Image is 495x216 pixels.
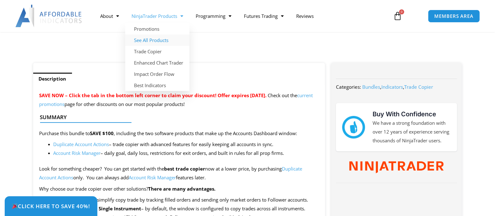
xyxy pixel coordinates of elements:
[125,9,189,23] a: NinjaTrader Products
[12,203,90,209] span: Click Here to save 40%!
[40,114,313,120] h4: Summary
[362,84,380,90] a: Bundles
[125,46,189,57] a: Trade Copier
[90,130,114,136] strong: SAVE $100
[125,68,189,80] a: Impact Order Flow
[54,196,319,204] li: – simplify copy trade by tracking filled orders and sending only market orders to Follower accounts.
[39,91,319,109] p: Check out the page for other discounts on our most popular products!
[399,9,404,14] span: 0
[373,109,451,119] h3: Buy With Confidence
[39,165,319,182] p: Look for something cheaper? You can get started with the now at a lower price, by purchasing only...
[125,23,189,91] ul: NinjaTrader Products
[5,196,97,216] a: 🎉Click Here to save 40%!
[125,34,189,46] a: See All Products
[373,119,451,145] p: We have a strong foundation with over 12 years of experience serving thousands of NinjaTrader users.
[342,116,365,139] img: mark thumbs good 43913 | Affordable Indicators – NinjaTrader
[54,150,101,156] a: Account Risk Manager
[94,9,125,23] a: About
[12,203,18,209] img: 🎉
[54,140,319,149] li: – trade copier with advanced features for easily keeping all accounts in sync.
[148,186,216,192] strong: There are many advantages.
[381,84,403,90] a: Indicators
[384,7,411,25] a: 0
[189,9,238,23] a: Programming
[129,174,176,181] a: Account Risk Manager
[39,129,319,138] p: Purchase this bundle to , including the two software products that make up the Accounts Dashboard...
[336,84,361,90] span: Categories:
[404,84,433,90] a: Trade Copier
[125,80,189,91] a: Best Indicators
[266,33,449,39] iframe: PayPal Message 1
[428,10,480,23] a: MEMBERS AREA
[349,161,444,173] img: NinjaTrader Wordmark color RGB | Affordable Indicators – NinjaTrader
[54,141,109,147] a: Duplicate Account Actions
[362,84,433,90] span: , ,
[15,5,83,27] img: LogoAI | Affordable Indicators – NinjaTrader
[290,9,320,23] a: Reviews
[39,92,267,98] span: SAVE NOW – Click the tab in the bottom left corner to claim your discount! Offer expires [DATE].
[54,149,319,158] li: – daily goal, daily loss, restrictions for exit orders, and built in rules for all prop firms.
[238,9,290,23] a: Futures Trading
[164,166,205,172] strong: best trade copier
[94,9,386,23] nav: Menu
[39,185,319,193] p: Why choose our trade copier over other solutions?
[125,23,189,34] a: Promotions
[435,14,474,18] span: MEMBERS AREA
[125,57,189,68] a: Enhanced Chart Trader
[33,73,72,85] a: Description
